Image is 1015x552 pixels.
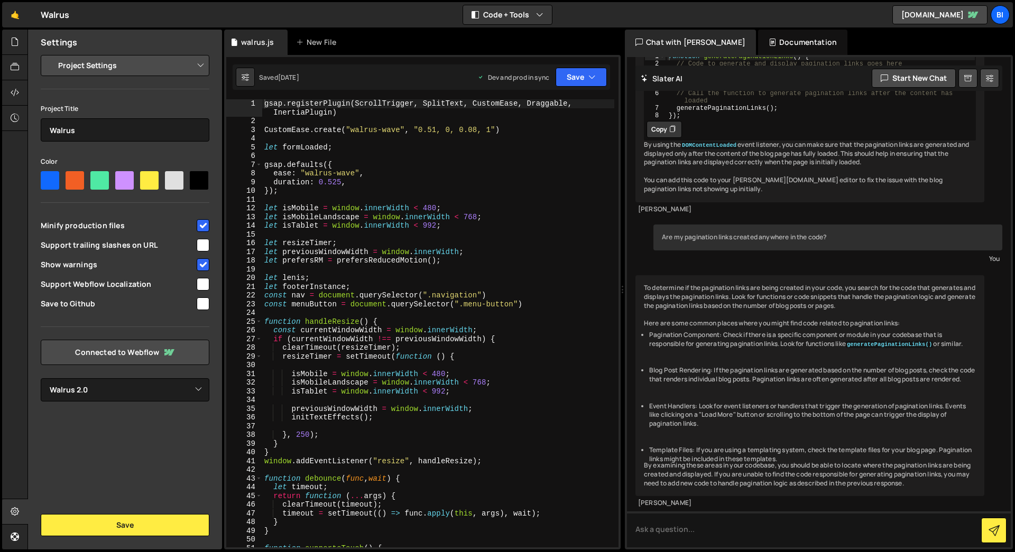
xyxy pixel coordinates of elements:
li: Event Handlers: Look for event listeners or handlers that trigger the generation of pagination li... [649,402,976,428]
div: 46 [226,500,262,509]
div: [PERSON_NAME] [638,205,982,214]
li: Template Files: If you are using a templating system, check the template files for your blog page... [649,446,976,464]
div: 27 [226,335,262,344]
div: 31 [226,370,262,379]
div: 1 [226,99,262,117]
div: Chat with [PERSON_NAME] [625,30,756,55]
div: 34 [226,396,262,405]
div: 7 [645,105,666,112]
a: Connected to Webflow [41,340,209,365]
button: Copy [647,121,682,138]
div: 11 [226,195,262,204]
span: Show warnings [41,259,195,270]
div: 12 [226,204,262,213]
div: 18 [226,256,262,265]
button: Save [41,514,209,536]
div: 26 [226,326,262,335]
div: 38 [226,431,262,439]
div: 44 [226,483,262,492]
a: [DOMAIN_NAME] [892,5,988,24]
div: 23 [226,300,262,309]
div: 35 [226,405,262,414]
div: 28 [226,343,262,352]
a: 🤙 [2,2,28,27]
div: 2 [226,117,262,126]
div: You [656,253,1000,264]
div: 43 [226,474,262,483]
div: Walrus [41,8,69,21]
div: 29 [226,352,262,361]
code: DOMContentLoaded [681,142,737,149]
span: Support Webflow Localization [41,279,195,289]
div: [PERSON_NAME] [638,499,982,508]
div: 21 [226,283,262,292]
h2: Slater AI [641,73,683,83]
li: Blog Post Rendering: If the pagination links are generated based on the number of blog posts, che... [649,366,976,384]
div: 9 [226,178,262,187]
li: Pagination Component: Check if there is a specific component or module in your codebase that is r... [649,331,976,349]
button: Save [556,68,607,87]
span: Support trailing slashes on URL [41,240,195,250]
div: 2 [645,60,666,68]
div: 39 [226,439,262,448]
div: 3 [226,126,262,135]
span: Save to Github [41,298,195,309]
div: 6 [645,90,666,105]
div: 40 [226,448,262,457]
div: 4 [226,134,262,143]
div: 49 [226,527,262,536]
div: 37 [226,422,262,431]
div: 10 [226,186,262,195]
div: 24 [226,308,262,317]
div: 50 [226,535,262,544]
div: [DATE] [278,73,299,82]
span: Minify production files [41,220,195,231]
div: 5 [226,143,262,152]
label: Color [41,156,58,167]
div: 22 [226,291,262,300]
div: 8 [645,112,666,119]
div: 36 [226,413,262,422]
div: 32 [226,378,262,387]
div: Documentation [758,30,847,55]
button: Start new chat [872,69,956,88]
div: 30 [226,361,262,370]
div: 41 [226,457,262,466]
div: 20 [226,274,262,283]
div: To determine if the pagination links are being created in your code, you search for the code that... [635,275,984,496]
code: generatePaginationLinks() [846,341,934,348]
div: Saved [259,73,299,82]
div: 7 [226,161,262,170]
div: 13 [226,213,262,222]
div: walrus.js [241,37,274,48]
div: 25 [226,317,262,326]
div: 6 [226,152,262,161]
div: 48 [226,518,262,527]
div: Dev and prod in sync [477,73,549,82]
div: 16 [226,239,262,248]
div: 19 [226,265,262,274]
div: 33 [226,387,262,396]
label: Project Title [41,104,78,114]
div: New File [296,37,340,48]
a: Bi [991,5,1010,24]
div: 45 [226,492,262,501]
div: Are my pagination links created anywhere in the code? [653,224,1002,250]
div: 17 [226,248,262,257]
div: 8 [226,169,262,178]
button: Code + Tools [463,5,552,24]
h2: Settings [41,36,77,48]
input: Project name [41,118,209,142]
div: 47 [226,509,262,518]
div: 15 [226,230,262,239]
div: 14 [226,221,262,230]
div: 42 [226,465,262,474]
